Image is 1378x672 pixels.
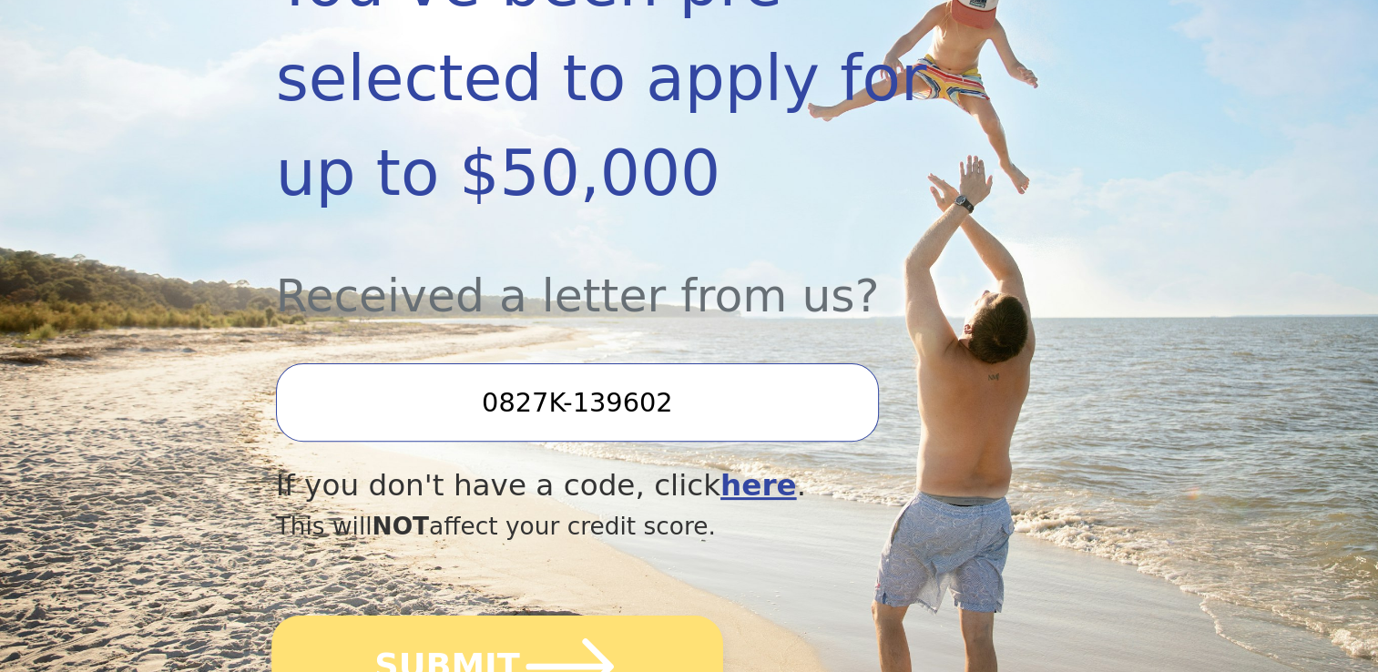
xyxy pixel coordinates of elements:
div: If you don't have a code, click . [276,463,979,508]
div: Received a letter from us? [276,220,979,331]
div: This will affect your credit score. [276,508,979,545]
span: NOT [373,512,430,540]
a: here [720,468,797,503]
input: Enter your Offer Code: [276,363,879,442]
